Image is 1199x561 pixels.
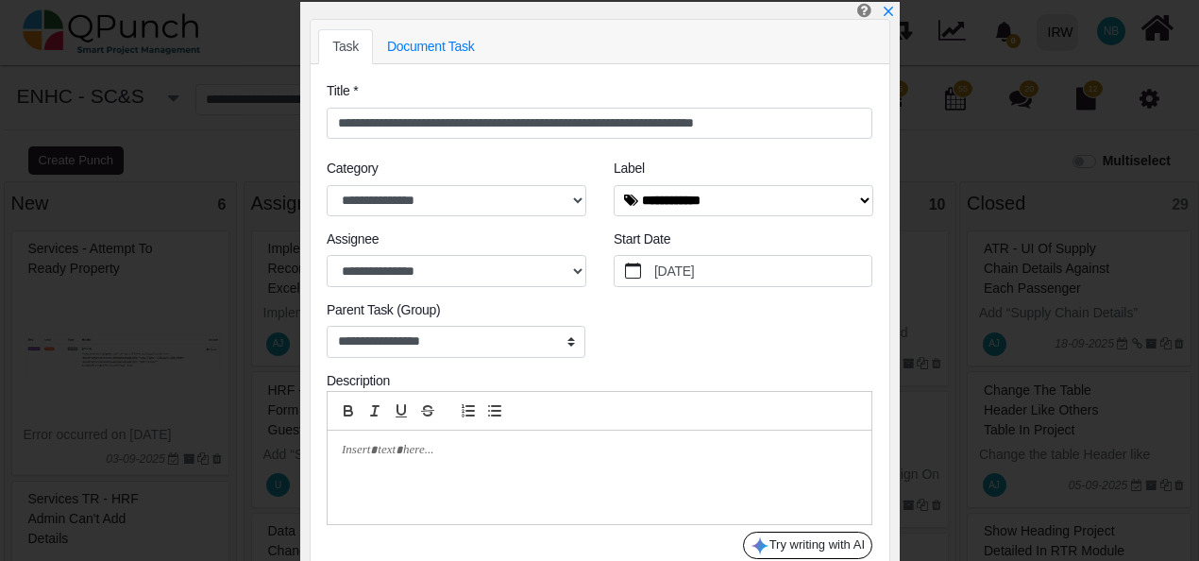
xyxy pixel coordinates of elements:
[615,256,651,286] button: calendar
[373,29,489,64] a: Document Task
[882,4,895,19] a: x
[743,532,872,560] button: Try writing with AI
[857,2,871,18] i: Create Punch
[327,300,585,326] legend: Parent Task (Group)
[327,229,585,255] legend: Assignee
[882,5,895,18] svg: x
[651,256,872,286] label: [DATE]
[614,229,872,255] legend: Start Date
[327,81,358,101] label: Title *
[327,159,585,184] legend: Category
[625,263,642,280] svg: calendar
[614,159,872,184] legend: Label
[327,371,872,391] div: Description
[751,536,769,555] img: google-gemini-icon.8b74464.png
[318,29,373,64] a: Task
